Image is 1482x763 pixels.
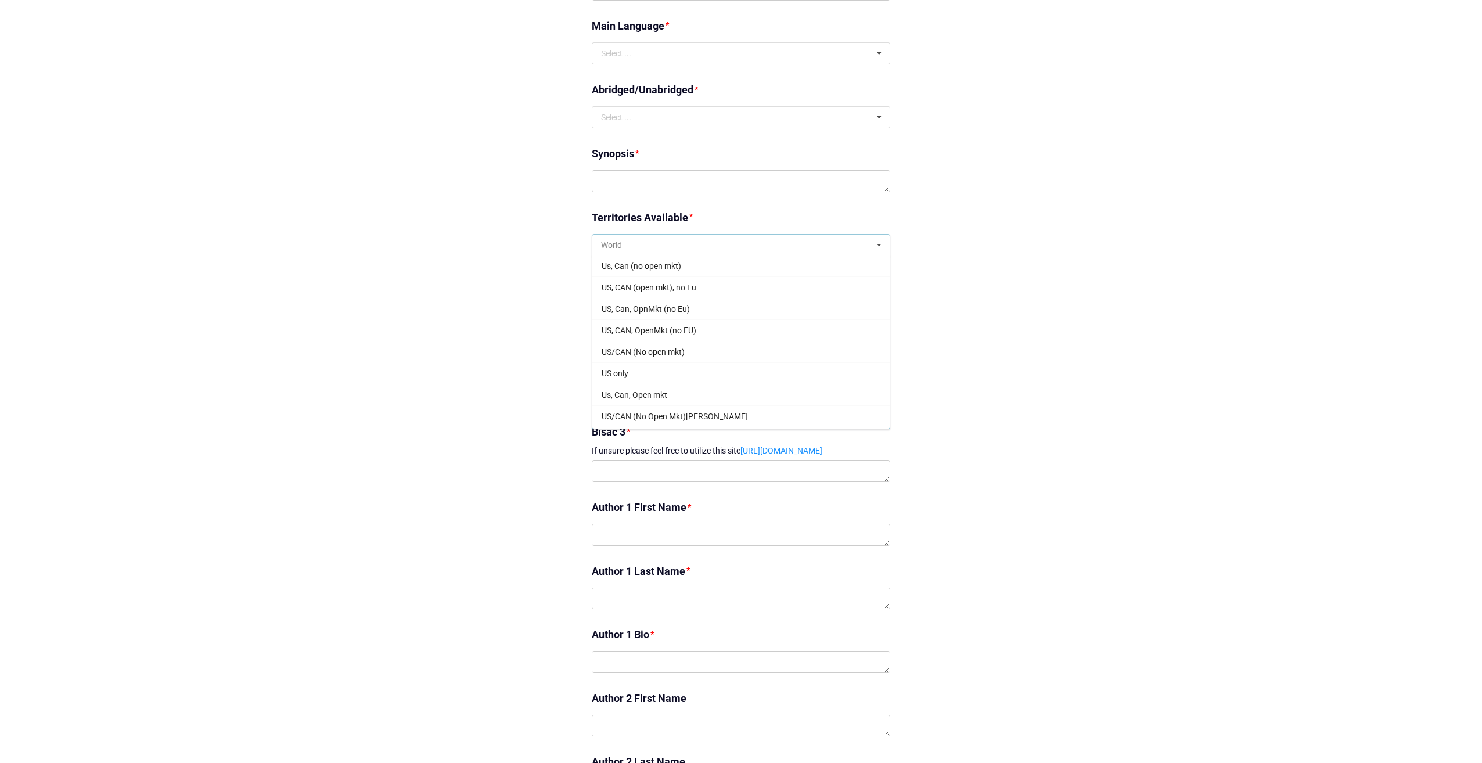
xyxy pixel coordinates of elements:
[601,113,631,121] div: Select ...
[602,261,681,271] span: Us, Can (no open mkt)
[602,412,748,421] span: US/CAN (No Open Mkt)[PERSON_NAME]
[592,627,649,643] label: Author 1 Bio
[740,446,822,455] a: [URL][DOMAIN_NAME]
[592,563,685,580] label: Author 1 Last Name
[602,326,696,335] span: US, CAN, OpenMkt (no EU)
[592,210,688,226] label: Territories Available
[602,390,667,400] span: Us, Can, Open mkt
[602,304,690,314] span: US, Can, OpnMkt (no Eu)
[602,283,696,292] span: US, CAN (open mkt), no Eu
[601,49,631,57] div: Select ...
[592,690,686,707] label: Author 2 First Name
[602,369,628,378] span: US only
[592,424,625,440] label: Bisac 3
[592,82,693,98] label: Abridged/Unabridged
[592,499,686,516] label: Author 1 First Name
[592,146,634,162] label: Synopsis
[602,347,685,357] span: US/CAN (No open mkt)
[592,18,664,34] label: Main Language
[592,445,890,456] p: If unsure please feel free to utilize this site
